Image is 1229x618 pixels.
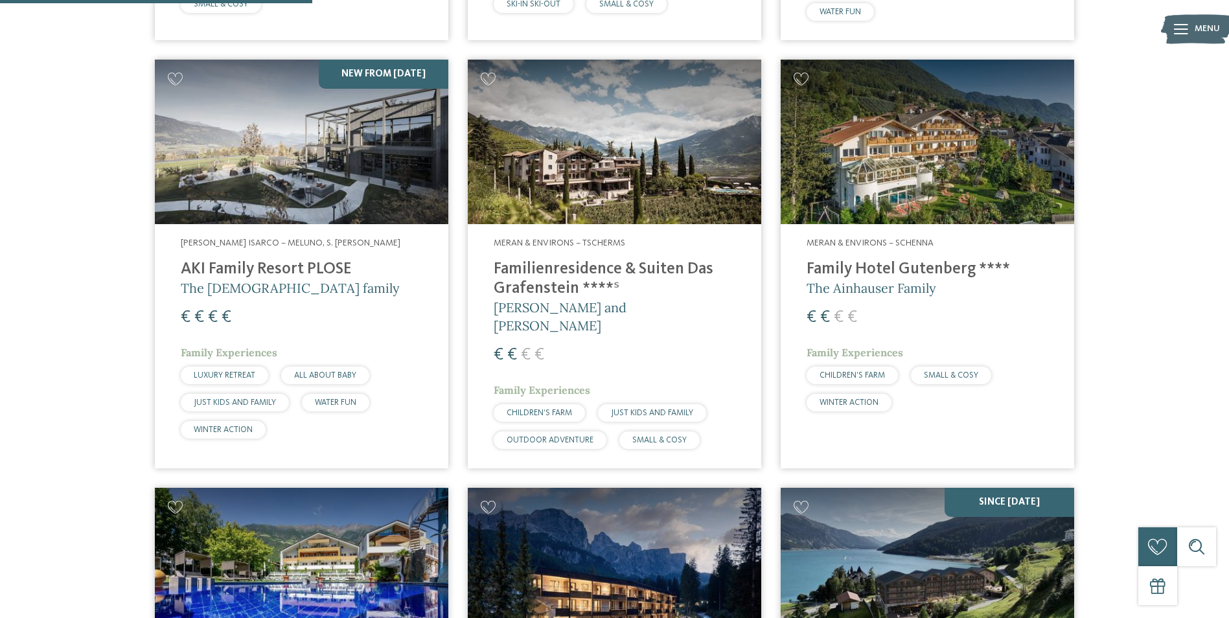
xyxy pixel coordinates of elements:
[155,60,448,468] a: Looking for family hotels? Find the best ones here! NEW from [DATE] [PERSON_NAME] Isarco – Meluno...
[820,309,830,326] span: €
[507,347,517,363] span: €
[181,309,190,326] span: €
[494,238,625,247] span: Meran & Environs – Tscherms
[222,309,231,326] span: €
[632,436,687,444] span: SMALL & COSY
[194,398,276,407] span: JUST KIDS AND FAMILY
[820,8,861,16] span: WATER FUN
[194,309,204,326] span: €
[781,60,1074,225] img: Family Hotel Gutenberg ****
[507,409,572,417] span: CHILDREN’S FARM
[807,280,936,296] span: The Ainhauser Family
[181,238,400,247] span: [PERSON_NAME] Isarco – Meluno, S. [PERSON_NAME]
[494,383,590,396] span: Family Experiences
[194,426,253,434] span: WINTER ACTION
[208,309,218,326] span: €
[315,398,356,407] span: WATER FUN
[194,371,255,380] span: LUXURY RETREAT
[468,60,761,225] img: Looking for family hotels? Find the best ones here!
[155,60,448,225] img: Looking for family hotels? Find the best ones here!
[820,398,879,407] span: WINTER ACTION
[181,280,400,296] span: The [DEMOGRAPHIC_DATA] family
[521,347,531,363] span: €
[807,260,1048,279] h4: Family Hotel Gutenberg ****
[807,346,903,359] span: Family Experiences
[494,299,626,334] span: [PERSON_NAME] and [PERSON_NAME]
[468,60,761,468] a: Looking for family hotels? Find the best ones here! Meran & Environs – Tscherms Familienresidence...
[611,409,693,417] span: JUST KIDS AND FAMILY
[507,436,593,444] span: OUTDOOR ADVENTURE
[807,309,816,326] span: €
[181,346,277,359] span: Family Experiences
[181,260,422,279] h4: AKI Family Resort PLOSE
[834,309,844,326] span: €
[781,60,1074,468] a: Looking for family hotels? Find the best ones here! Meran & Environs – Schenna Family Hotel Guten...
[847,309,857,326] span: €
[820,371,885,380] span: CHILDREN’S FARM
[494,260,735,299] h4: Familienresidence & Suiten Das Grafenstein ****ˢ
[534,347,544,363] span: €
[294,371,356,380] span: ALL ABOUT BABY
[807,238,934,247] span: Meran & Environs – Schenna
[924,371,978,380] span: SMALL & COSY
[494,347,503,363] span: €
